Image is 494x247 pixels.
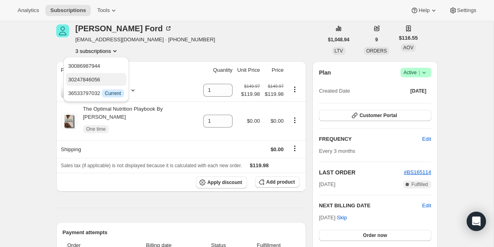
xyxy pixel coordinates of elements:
button: 9 [370,34,383,45]
span: $0.00 [247,118,260,124]
span: AOV [403,45,413,51]
span: Active [404,69,428,77]
span: Current [105,90,121,97]
button: Product actions [288,85,301,94]
button: Analytics [13,5,44,16]
button: Subscriptions [45,5,91,16]
div: [PERSON_NAME] Ford [76,24,173,32]
h2: FREQUENCY [319,135,422,143]
button: Help [406,5,442,16]
button: Edit [422,202,431,210]
th: Shipping [56,140,201,158]
button: Order now [319,230,431,241]
h2: NEXT BILLING DATE [319,202,422,210]
button: Settings [444,5,481,16]
span: Skip [337,214,347,222]
th: Unit Price [235,61,262,79]
button: Tools [92,5,122,16]
span: Wesley Ford [56,24,69,37]
button: 36533797032 InfoCurrent [66,87,127,99]
span: Order now [363,232,387,239]
button: 30247846056 [66,73,127,86]
img: product img [61,113,77,129]
th: Product [56,61,201,79]
span: [DATE] · [319,215,347,221]
th: Quantity [201,61,235,79]
button: [DATE] [406,85,431,97]
div: The Optimal Nutrition Playbook By [PERSON_NAME] [77,105,198,137]
small: $149.97 [268,84,284,89]
span: 30086987944 [68,63,100,69]
span: Apply discount [207,179,242,186]
span: $119.98 [241,90,260,98]
span: | [418,69,420,76]
span: Analytics [18,7,39,14]
a: #BS165114 [404,169,431,175]
button: Product actions [288,116,301,125]
span: 30247846056 [68,77,100,83]
span: Add product [266,179,295,185]
span: Edit [422,135,431,143]
span: Sales tax (if applicable) is not displayed because it is calculated with each new order. [61,163,242,168]
span: [DATE] [410,88,427,94]
span: $119.98 [250,162,269,168]
div: Open Intercom Messenger [467,212,486,231]
span: [EMAIL_ADDRESS][DOMAIN_NAME] · [PHONE_NUMBER] [76,36,215,44]
button: Add product [255,176,300,188]
button: Shipping actions [288,144,301,153]
span: LTV [335,48,343,54]
small: $149.97 [244,84,260,89]
button: Customer Portal [319,110,431,121]
button: Skip [332,211,352,224]
span: Every 3 months [319,148,355,154]
span: Settings [457,7,476,14]
span: Help [418,7,429,14]
button: Apply discount [196,176,247,188]
span: $119.98 [265,90,284,98]
span: Tools [97,7,110,14]
h2: Plan [319,69,331,77]
span: Created Date [319,87,350,95]
th: Price [262,61,286,79]
h2: Payment attempts [63,229,300,237]
button: 30086987944 [66,59,127,72]
button: Product actions [76,47,119,55]
span: $0.00 [271,146,284,152]
span: [DATE] [319,180,335,188]
span: 36533797032 [68,90,124,96]
h2: LAST ORDER [319,168,404,176]
span: ORDERS [366,48,387,54]
span: One time [86,126,106,132]
button: $1,048.94 [323,34,354,45]
span: 9 [375,36,378,43]
span: Fulfilled [411,181,428,188]
button: Edit [417,133,436,146]
span: $0.00 [271,118,284,124]
button: #BS165114 [404,168,431,176]
span: $116.55 [399,34,418,42]
span: $1,048.94 [328,36,349,43]
span: Customer Portal [359,112,397,119]
span: Subscriptions [50,7,86,14]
